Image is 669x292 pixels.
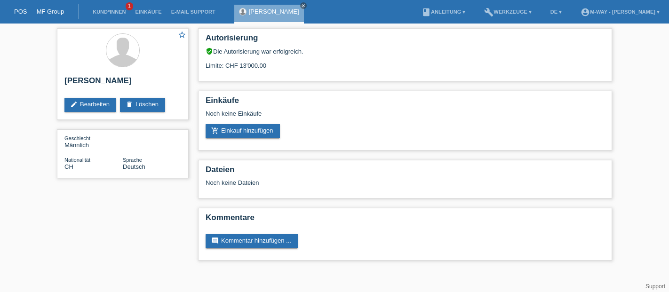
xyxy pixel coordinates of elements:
[206,179,493,186] div: Noch keine Dateien
[206,47,213,55] i: verified_user
[206,165,605,179] h2: Dateien
[645,283,665,290] a: Support
[14,8,64,15] a: POS — MF Group
[178,31,186,40] a: star_border
[206,234,298,248] a: commentKommentar hinzufügen ...
[479,9,536,15] a: buildWerkzeuge ▾
[64,135,90,141] span: Geschlecht
[126,2,133,10] span: 1
[576,9,664,15] a: account_circlem-way - [PERSON_NAME] ▾
[484,8,494,17] i: build
[206,124,280,138] a: add_shopping_cartEinkauf hinzufügen
[167,9,220,15] a: E-Mail Support
[64,163,73,170] span: Schweiz
[206,55,605,69] div: Limite: CHF 13'000.00
[64,76,181,90] h2: [PERSON_NAME]
[64,157,90,163] span: Nationalität
[120,98,165,112] a: deleteLöschen
[64,134,123,149] div: Männlich
[417,9,470,15] a: bookAnleitung ▾
[178,31,186,39] i: star_border
[206,110,605,124] div: Noch keine Einkäufe
[130,9,166,15] a: Einkäufe
[64,98,116,112] a: editBearbeiten
[211,127,219,134] i: add_shopping_cart
[206,213,605,227] h2: Kommentare
[581,8,590,17] i: account_circle
[206,96,605,110] h2: Einkäufe
[249,8,299,15] a: [PERSON_NAME]
[206,33,605,47] h2: Autorisierung
[211,237,219,245] i: comment
[126,101,133,108] i: delete
[300,2,307,9] a: close
[123,157,142,163] span: Sprache
[206,47,605,55] div: Die Autorisierung war erfolgreich.
[70,101,78,108] i: edit
[301,3,306,8] i: close
[88,9,130,15] a: Kund*innen
[422,8,431,17] i: book
[123,163,145,170] span: Deutsch
[546,9,566,15] a: DE ▾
